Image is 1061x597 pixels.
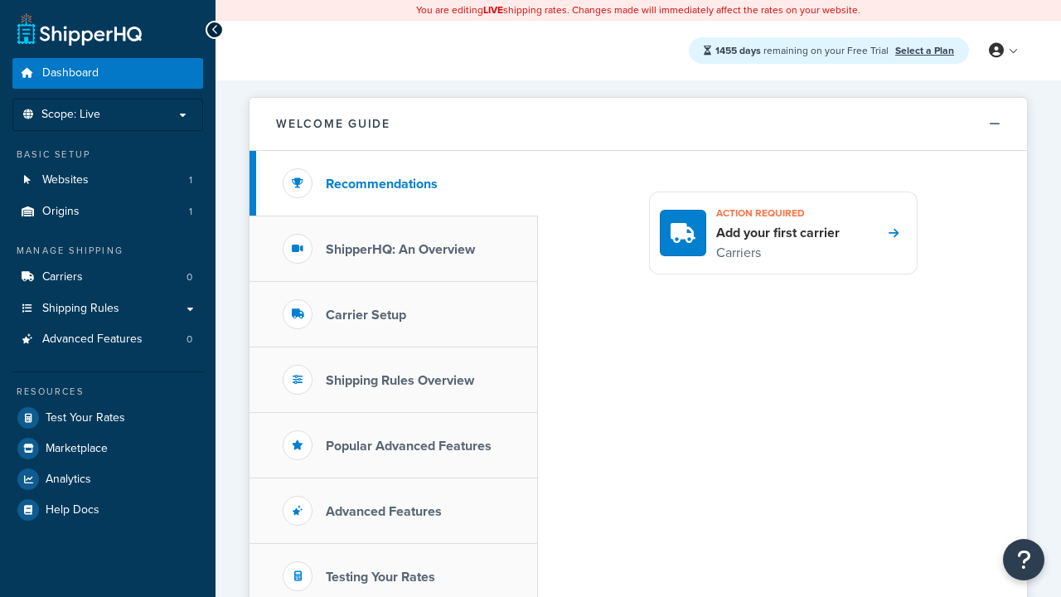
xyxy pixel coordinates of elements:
[46,411,125,425] span: Test Your Rates
[12,324,203,355] li: Advanced Features
[46,442,108,456] span: Marketplace
[189,205,192,219] span: 1
[187,270,192,284] span: 0
[716,242,840,264] p: Carriers
[12,262,203,293] li: Carriers
[42,270,83,284] span: Carriers
[12,385,203,399] div: Resources
[716,224,840,242] h4: Add your first carrier
[42,173,89,187] span: Websites
[483,2,503,17] b: LIVE
[1003,539,1044,580] button: Open Resource Center
[12,262,203,293] a: Carriers0
[12,148,203,162] div: Basic Setup
[12,324,203,355] a: Advanced Features0
[326,308,406,323] h3: Carrier Setup
[326,373,474,388] h3: Shipping Rules Overview
[326,177,438,192] h3: Recommendations
[41,108,100,122] span: Scope: Live
[12,165,203,196] li: Websites
[326,439,492,454] h3: Popular Advanced Features
[12,294,203,324] a: Shipping Rules
[46,503,99,517] span: Help Docs
[12,58,203,89] a: Dashboard
[715,43,761,58] strong: 1455 days
[12,165,203,196] a: Websites1
[12,434,203,464] a: Marketplace
[895,43,954,58] a: Select a Plan
[42,66,99,80] span: Dashboard
[189,173,192,187] span: 1
[42,332,143,347] span: Advanced Features
[12,244,203,258] div: Manage Shipping
[326,570,435,585] h3: Testing Your Rates
[187,332,192,347] span: 0
[12,197,203,227] li: Origins
[12,495,203,525] a: Help Docs
[46,473,91,487] span: Analytics
[42,302,119,316] span: Shipping Rules
[326,504,442,519] h3: Advanced Features
[12,403,203,433] a: Test Your Rates
[12,197,203,227] a: Origins1
[250,98,1027,151] button: Welcome Guide
[12,464,203,494] a: Analytics
[276,118,390,130] h2: Welcome Guide
[716,202,840,224] h3: Action required
[715,43,891,58] span: remaining on your Free Trial
[42,205,80,219] span: Origins
[326,242,475,257] h3: ShipperHQ: An Overview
